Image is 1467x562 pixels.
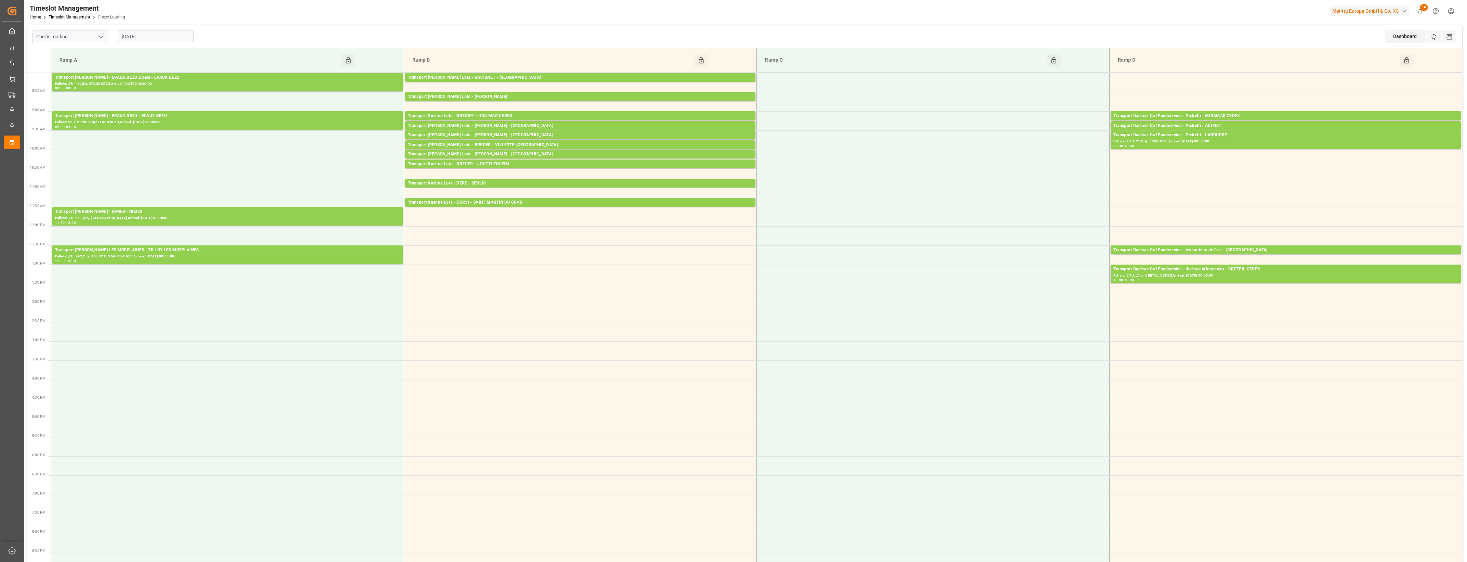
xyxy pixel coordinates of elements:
[1413,3,1428,19] button: show 16 new notifications
[1113,144,1123,148] div: 09:30
[32,30,108,43] input: Type to search/select
[408,142,753,149] div: Transport [PERSON_NAME] Lots - BREGER - VILLETTE-[GEOGRAPHIC_DATA]
[408,199,753,206] div: Transport Kuehne Lots - CORSI - SAINT MARTIN DU CRAU
[32,376,45,380] span: 4:00 PM
[32,434,45,438] span: 5:30 PM
[55,254,400,259] div: Pallets: ,TU: 242,City: TILLOY LES MOFFLAINES,Arrival: [DATE] 00:00:00
[408,132,753,139] div: Transport [PERSON_NAME] Lots - [PERSON_NAME] - [GEOGRAPHIC_DATA]
[1113,119,1458,125] div: Pallets: 1,TU: 48,City: MIRAMAS CEDEX,Arrival: [DATE] 00:00:00
[762,54,1047,67] div: Ramp C
[1330,6,1410,16] div: Melitta Europa GmbH & Co. KG
[32,357,45,361] span: 3:30 PM
[55,259,65,263] div: 12:30
[1124,279,1134,282] div: 13:30
[32,281,45,284] span: 1:30 PM
[408,168,753,174] div: Pallets: 1,TU: 52,City: ~[GEOGRAPHIC_DATA],Arrival: [DATE] 00:00:00
[32,338,45,342] span: 3:00 PM
[408,81,753,87] div: Pallets: 8,TU: 1416,City: [GEOGRAPHIC_DATA],Arrival: [DATE] 00:00:00
[55,119,400,125] div: Pallets: 51,TU: 1200,City: EPAUX BEZU,Arrival: [DATE] 00:00:00
[66,125,76,128] div: 09:30
[65,125,66,128] div: -
[408,206,753,212] div: Pallets: ,TU: 622,City: [GEOGRAPHIC_DATA][PERSON_NAME],Arrival: [DATE] 00:00:00
[1113,266,1458,273] div: Transport Dachser Cof Foodservice - dachser affretement - CRETEIL CEDEX
[408,180,753,187] div: Transport Kuehne Lots - DERE - SENLIS
[55,74,400,81] div: Transport [PERSON_NAME] - EPAUX BEZU 2 pals - EPAUX BEZU
[408,123,753,129] div: Transport [PERSON_NAME] Lots - [PERSON_NAME] - [GEOGRAPHIC_DATA]
[1113,132,1458,139] div: Transport Dachser Cof Foodservice - Pedretti - LABOURSE
[55,125,65,128] div: 09:00
[66,87,76,90] div: 08:30
[408,100,753,106] div: Pallets: 1,TU: ,City: CARQUEFOU,Arrival: [DATE] 00:00:00
[30,3,125,13] div: Timeslot Management
[55,81,400,87] div: Pallets: ,TU: 48,City: EPAUX BEZU,Arrival: [DATE] 00:00:00
[408,93,753,100] div: Transport [PERSON_NAME] Lots - [PERSON_NAME]
[32,300,45,304] span: 2:00 PM
[1113,247,1458,254] div: Transport Dachser Cof Foodservice - les routiers de l'est - [GEOGRAPHIC_DATA]
[408,161,753,168] div: Transport Kuehne Lots - BREGER - ~DUTTLENHEIM
[32,319,45,323] span: 2:30 PM
[32,108,45,112] span: 9:00 AM
[32,127,45,131] span: 9:30 AM
[408,119,753,125] div: Pallets: ,TU: 46,City: ~COLMAR CEDEX,Arrival: [DATE] 00:00:00
[55,215,400,221] div: Pallets: ,TU: 441,City: [GEOGRAPHIC_DATA],Arrival: [DATE] 00:00:00
[408,149,753,154] div: Pallets: 10,TU: 742,City: [GEOGRAPHIC_DATA],Arrival: [DATE] 00:00:00
[55,221,65,224] div: 11:30
[410,54,694,67] div: Ramp B
[32,472,45,476] span: 6:30 PM
[1113,254,1458,259] div: Pallets: 4,TU: 68,City: [GEOGRAPHIC_DATA],Arrival: [DATE] 00:00:00
[408,139,753,144] div: Pallets: ,TU: 232,City: [GEOGRAPHIC_DATA],Arrival: [DATE] 00:00:00
[32,453,45,457] span: 6:00 PM
[32,261,45,265] span: 1:00 PM
[30,15,41,20] a: Home
[1123,279,1124,282] div: -
[30,242,45,246] span: 12:30 PM
[1124,144,1134,148] div: 10:00
[1113,113,1458,119] div: Transport Dachser Cof Foodservice - Pedretti - MIRAMAS CEDEX
[55,87,65,90] div: 08:00
[1115,54,1400,67] div: Ramp D
[1113,139,1458,144] div: Pallets: 8,TU: 21,City: LABOURSE,Arrival: [DATE] 00:00:00
[55,208,400,215] div: Transport [PERSON_NAME] - NIMES - NIMES
[1420,4,1428,11] span: 16
[32,415,45,419] span: 5:00 PM
[55,113,400,119] div: Transport [PERSON_NAME] - EPAUX BEZU - EPAUX BEZU
[1428,3,1443,19] button: Help Center
[57,54,341,67] div: Ramp A
[118,30,194,43] input: DD-MM-YYYY
[408,158,753,164] div: Pallets: ,TU: 93,City: [GEOGRAPHIC_DATA],Arrival: [DATE] 00:00:00
[408,151,753,158] div: Transport [PERSON_NAME] Lots - [PERSON_NAME] - [GEOGRAPHIC_DATA]
[1113,273,1458,279] div: Pallets: 5,TU: ,City: CRETEIL CEDEX,Arrival: [DATE] 00:00:00
[1113,129,1458,135] div: Pallets: 6,TU: 62,City: [GEOGRAPHIC_DATA],Arrival: [DATE] 00:00:00
[30,146,45,150] span: 10:00 AM
[55,247,400,254] div: Transport [PERSON_NAME] LES MOFFLAINES - TILLOY LES MOFFLAINES
[1385,30,1426,43] div: Dashboard
[65,221,66,224] div: -
[1113,279,1123,282] div: 13:00
[66,221,76,224] div: 12:00
[408,74,753,81] div: Transport [PERSON_NAME] Lots - GAVIGNET - [GEOGRAPHIC_DATA]
[32,396,45,399] span: 4:30 PM
[32,511,45,514] span: 7:30 PM
[1123,144,1124,148] div: -
[32,89,45,93] span: 8:30 AM
[408,129,753,135] div: Pallets: 1,TU: ,City: [GEOGRAPHIC_DATA],Arrival: [DATE] 00:00:00
[65,87,66,90] div: -
[49,15,90,20] a: Timeslot Management
[66,259,76,263] div: 13:00
[30,185,45,189] span: 11:00 AM
[408,113,753,119] div: Transport Kuehne Lots - BREGER - ~COLMAR CEDEX
[30,223,45,227] span: 12:00 PM
[32,530,45,534] span: 8:00 PM
[408,187,753,193] div: Pallets: 1,TU: 490,City: [GEOGRAPHIC_DATA],Arrival: [DATE] 00:00:00
[32,549,45,553] span: 8:30 PM
[1330,4,1413,17] button: Melitta Europa GmbH & Co. KG
[95,31,106,42] button: open menu
[1113,123,1458,129] div: Transport Dachser Cof Foodservice - Pedretti - AULNAT
[30,166,45,169] span: 10:30 AM
[30,204,45,208] span: 11:30 AM
[65,259,66,263] div: -
[32,491,45,495] span: 7:00 PM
